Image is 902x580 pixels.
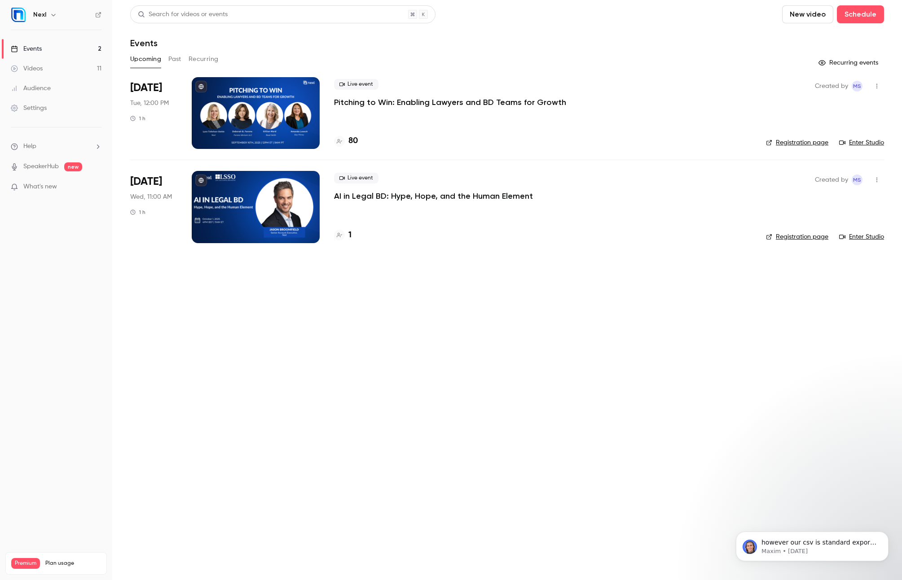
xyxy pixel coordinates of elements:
span: Plan usage [45,560,101,567]
iframe: Intercom notifications message [722,513,902,576]
div: Sep 16 Tue, 11:00 AM (America/Chicago) [130,77,177,149]
div: Search for videos or events [138,10,228,19]
span: Created by [815,174,848,185]
button: Past [168,52,181,66]
a: 1 [334,229,352,241]
button: Schedule [837,5,884,23]
h4: 1 [348,229,352,241]
span: [DATE] [130,81,162,95]
h4: 80 [348,135,358,147]
span: Premium [11,558,40,569]
span: Melissa Strauss [852,81,862,92]
a: AI in Legal BD: Hype, Hope, and the Human Element [334,191,533,201]
div: Oct 1 Wed, 10:00 AM (America/Chicago) [130,171,177,243]
div: Events [11,44,42,53]
a: SpeakerHub [23,162,59,171]
a: Enter Studio [839,138,884,147]
iframe: Noticeable Trigger [91,183,101,191]
span: What's new [23,182,57,192]
span: Live event [334,173,378,183]
span: MS [853,174,861,185]
a: Enter Studio [839,232,884,241]
div: 1 h [130,115,145,122]
a: Registration page [766,138,828,147]
button: Recurring events [814,56,884,70]
a: Pitching to Win: Enabling Lawyers and BD Teams for Growth [334,97,566,108]
h1: Events [130,38,158,48]
span: Live event [334,79,378,90]
h6: Nexl [33,10,46,19]
div: Videos [11,64,43,73]
button: Upcoming [130,52,161,66]
span: MS [853,81,861,92]
div: Settings [11,104,47,113]
img: Nexl [11,8,26,22]
div: Audience [11,84,51,93]
button: New video [782,5,833,23]
a: 80 [334,135,358,147]
div: 1 h [130,209,145,216]
span: Tue, 12:00 PM [130,99,169,108]
span: [DATE] [130,174,162,189]
span: new [64,162,82,171]
span: Wed, 11:00 AM [130,192,172,201]
span: Created by [815,81,848,92]
button: Recurring [189,52,219,66]
li: help-dropdown-opener [11,142,101,151]
span: Melissa Strauss [852,174,862,185]
span: Help [23,142,36,151]
a: Registration page [766,232,828,241]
